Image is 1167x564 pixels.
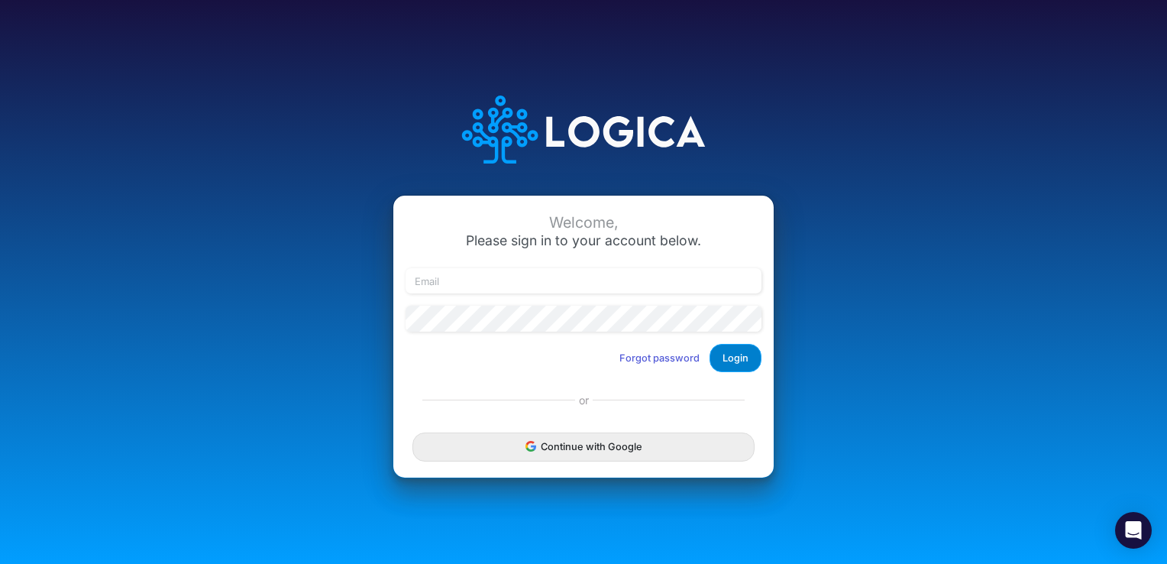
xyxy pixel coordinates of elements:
[412,433,755,461] button: Continue with Google
[1115,512,1152,549] div: Open Intercom Messenger
[406,214,761,232] div: Welcome,
[466,232,701,248] span: Please sign in to your account below.
[609,345,710,371] button: Forgot password
[710,344,761,372] button: Login
[406,268,761,294] input: Email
